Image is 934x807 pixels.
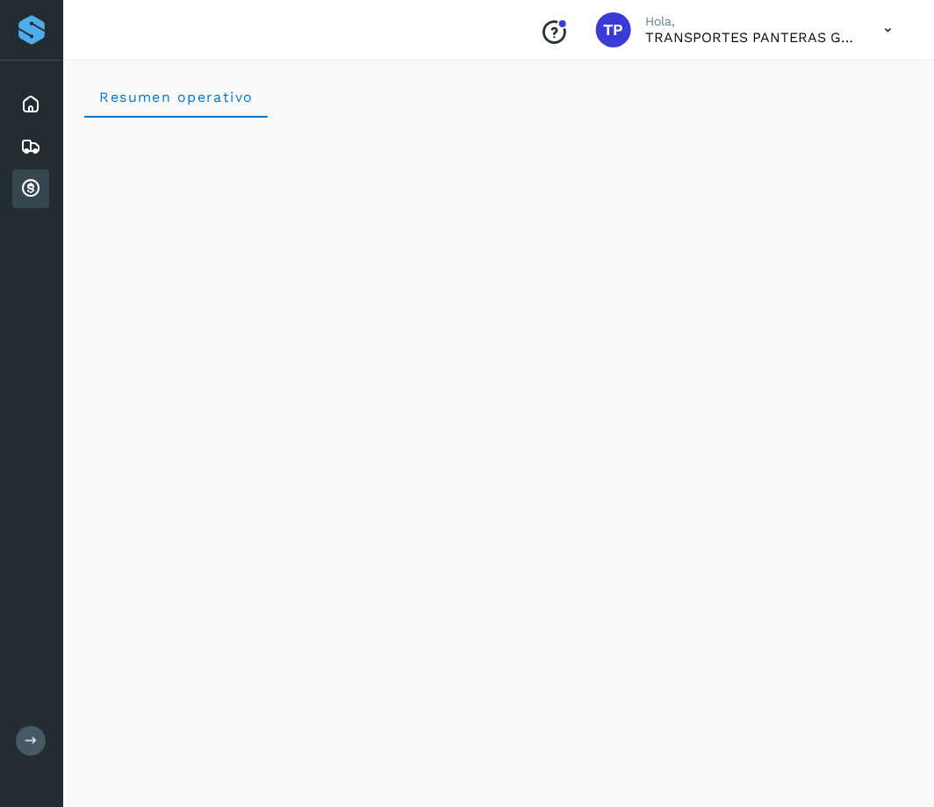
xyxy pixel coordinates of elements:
p: Hola, [645,14,856,29]
div: Inicio [12,85,49,124]
div: Cuentas por cobrar [12,169,49,208]
span: Resumen operativo [98,89,254,105]
p: TRANSPORTES PANTERAS GAPO S.A. DE C.V. [645,29,856,46]
div: Embarques [12,127,49,166]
